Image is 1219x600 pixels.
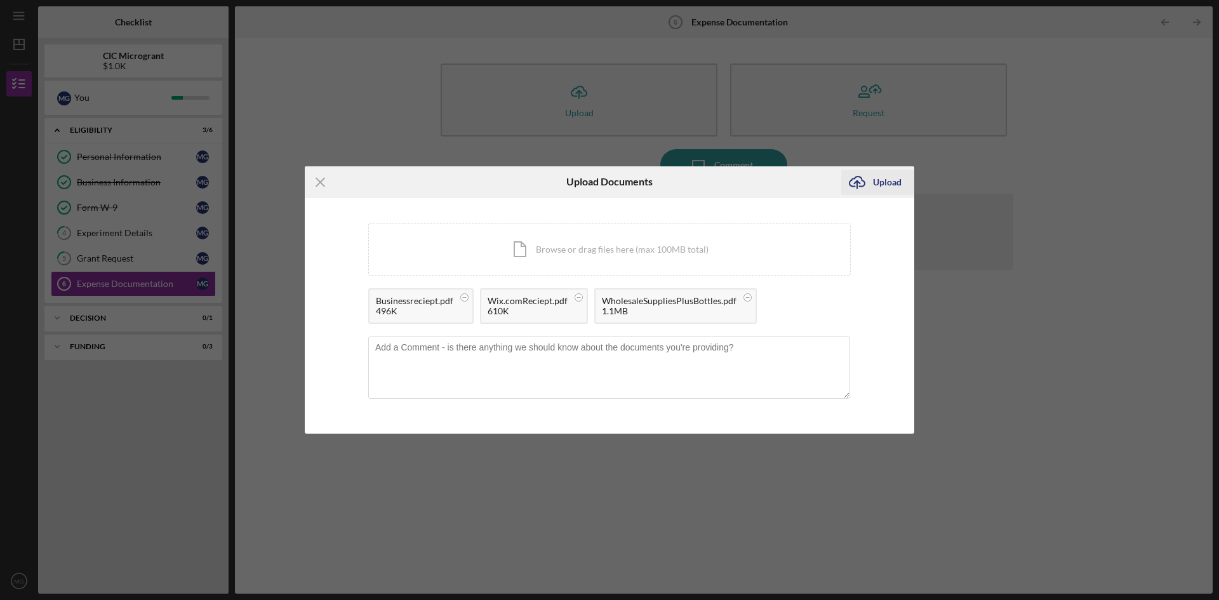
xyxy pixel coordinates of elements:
button: Upload [841,170,914,195]
div: WholesaleSuppliesPlusBottles.pdf [602,296,736,306]
h6: Upload Documents [566,176,653,187]
div: Upload [873,170,902,195]
div: 1.1MB [602,306,736,316]
div: 610K [488,306,568,316]
div: Businessreciept.pdf [376,296,453,306]
div: Wix.comReciept.pdf [488,296,568,306]
div: 496K [376,306,453,316]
